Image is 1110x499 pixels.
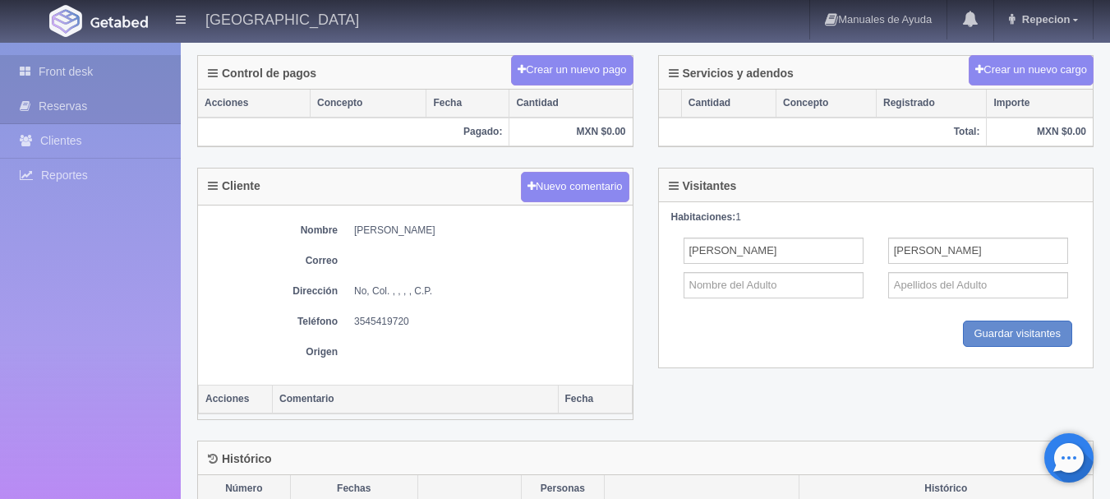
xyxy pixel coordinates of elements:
[987,118,1093,146] th: MXN $0.00
[671,211,736,223] strong: Habitaciones:
[969,55,1094,85] button: Crear un nuevo cargo
[198,90,311,118] th: Acciones
[206,284,338,298] dt: Dirección
[877,90,987,118] th: Registrado
[354,284,624,298] dd: No, Col. , , , , C.P.
[1018,13,1071,25] span: Repecion
[509,118,633,146] th: MXN $0.00
[206,345,338,359] dt: Origen
[521,172,629,202] button: Nuevo comentario
[511,55,633,85] button: Crear un nuevo pago
[354,224,624,238] dd: [PERSON_NAME]
[354,315,624,329] dd: 3545419720
[206,254,338,268] dt: Correo
[208,67,316,80] h4: Control de pagos
[208,453,272,465] h4: Histórico
[671,210,1081,224] div: 1
[684,238,864,264] input: Nombre del Adulto
[426,90,509,118] th: Fecha
[681,90,776,118] th: Cantidad
[659,118,987,146] th: Total:
[776,90,877,118] th: Concepto
[90,16,148,28] img: Getabed
[206,315,338,329] dt: Teléfono
[206,224,338,238] dt: Nombre
[888,238,1068,264] input: Apellidos del Adulto
[684,272,864,298] input: Nombre del Adulto
[198,118,509,146] th: Pagado:
[205,8,359,29] h4: [GEOGRAPHIC_DATA]
[558,385,632,414] th: Fecha
[199,385,273,414] th: Acciones
[49,5,82,37] img: Getabed
[509,90,633,118] th: Cantidad
[963,321,1073,348] input: Guardar visitantes
[311,90,426,118] th: Concepto
[669,67,794,80] h4: Servicios y adendos
[208,180,260,192] h4: Cliente
[669,180,737,192] h4: Visitantes
[888,272,1068,298] input: Apellidos del Adulto
[273,385,559,414] th: Comentario
[987,90,1093,118] th: Importe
